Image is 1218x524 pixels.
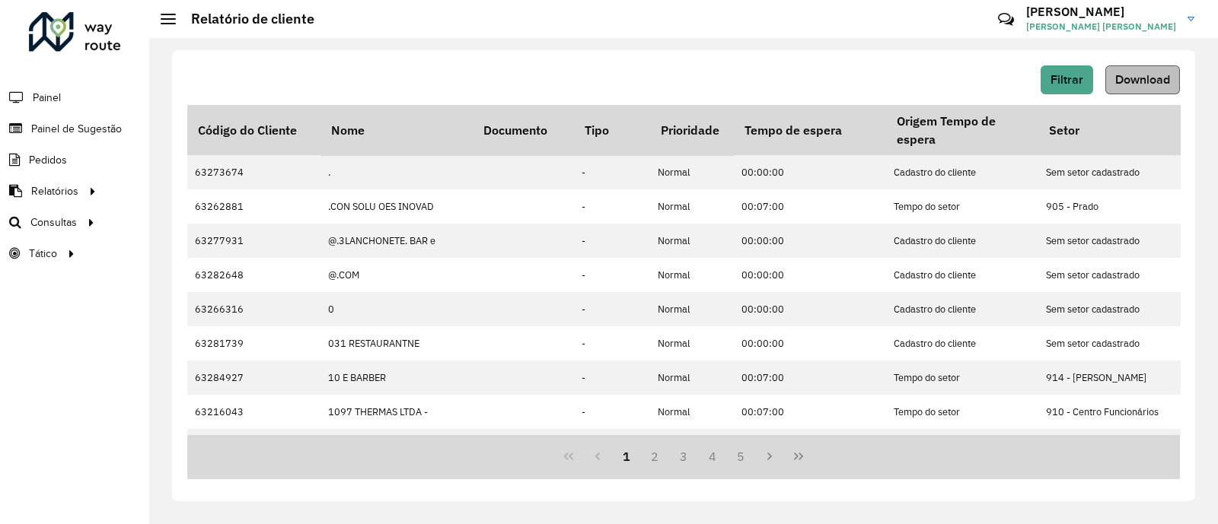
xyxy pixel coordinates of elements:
[574,258,650,292] td: -
[1038,292,1191,326] td: Sem setor cadastrado
[187,105,320,155] th: Código do Cliente
[473,429,574,463] td: 11663461000160
[669,442,698,471] button: 3
[187,155,320,189] td: 63273674
[187,360,320,395] td: 63284927
[320,224,473,258] td: @.3LANCHONETE. BAR e
[886,105,1038,155] th: Origem Tempo de espera
[784,442,813,471] button: Last Page
[886,429,1038,463] td: Cadastro do cliente
[187,224,320,258] td: 63277931
[320,155,473,189] td: .
[320,189,473,224] td: .CON SOLU OES INOVAD
[33,90,61,106] span: Painel
[1038,105,1191,155] th: Setor
[29,246,57,262] span: Tático
[886,224,1038,258] td: Cadastro do cliente
[31,121,122,137] span: Painel de Sugestão
[886,292,1038,326] td: Cadastro do cliente
[187,292,320,326] td: 63266316
[320,395,473,429] td: 1097 THERMAS LTDA -
[990,3,1022,36] a: Contato Rápido
[1038,360,1191,395] td: 914 - [PERSON_NAME]
[320,105,473,155] th: Nome
[1038,258,1191,292] td: Sem setor cadastrado
[574,395,650,429] td: -
[650,155,734,189] td: Normal
[574,292,650,326] td: -
[640,442,669,471] button: 2
[574,429,650,463] td: -
[650,429,734,463] td: Normal
[734,429,886,463] td: 00:00:00
[734,189,886,224] td: 00:07:00
[574,360,650,395] td: -
[734,258,886,292] td: 00:00:00
[473,105,574,155] th: Documento
[886,395,1038,429] td: Tempo do setor
[320,429,473,463] td: 11.663.461 [PERSON_NAME]
[187,189,320,224] td: 63262881
[176,11,314,27] h2: Relatório de cliente
[734,360,886,395] td: 00:07:00
[1038,429,1191,463] td: Sem setor cadastrado
[650,395,734,429] td: Normal
[755,442,784,471] button: Next Page
[1105,65,1180,94] button: Download
[574,326,650,360] td: -
[886,155,1038,189] td: Cadastro do cliente
[1026,5,1176,19] h3: [PERSON_NAME]
[1038,155,1191,189] td: Sem setor cadastrado
[734,395,886,429] td: 00:07:00
[1038,326,1191,360] td: Sem setor cadastrado
[734,224,886,258] td: 00:00:00
[650,224,734,258] td: Normal
[1038,189,1191,224] td: 905 - Prado
[574,189,650,224] td: -
[650,258,734,292] td: Normal
[1026,20,1176,33] span: [PERSON_NAME] [PERSON_NAME]
[727,442,756,471] button: 5
[734,326,886,360] td: 00:00:00
[30,214,77,230] span: Consultas
[612,442,641,471] button: 1
[886,189,1038,224] td: Tempo do setor
[650,360,734,395] td: Normal
[1041,65,1093,94] button: Filtrar
[886,258,1038,292] td: Cadastro do cliente
[320,258,473,292] td: @.COM
[31,183,78,199] span: Relatórios
[320,292,473,326] td: 0
[187,429,320,463] td: 63201400
[1038,224,1191,258] td: Sem setor cadastrado
[886,326,1038,360] td: Cadastro do cliente
[1038,395,1191,429] td: 910 - Centro Funcionários
[574,105,650,155] th: Tipo
[734,292,886,326] td: 00:00:00
[698,442,727,471] button: 4
[320,360,473,395] td: 10 E BARBER
[650,189,734,224] td: Normal
[734,105,886,155] th: Tempo de espera
[574,224,650,258] td: -
[650,292,734,326] td: Normal
[650,105,734,155] th: Prioridade
[1051,73,1083,86] span: Filtrar
[187,258,320,292] td: 63282648
[29,152,67,168] span: Pedidos
[650,326,734,360] td: Normal
[320,326,473,360] td: 031 RESTAURANTNE
[187,395,320,429] td: 63216043
[574,155,650,189] td: -
[734,155,886,189] td: 00:00:00
[1115,73,1170,86] span: Download
[187,326,320,360] td: 63281739
[886,360,1038,395] td: Tempo do setor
